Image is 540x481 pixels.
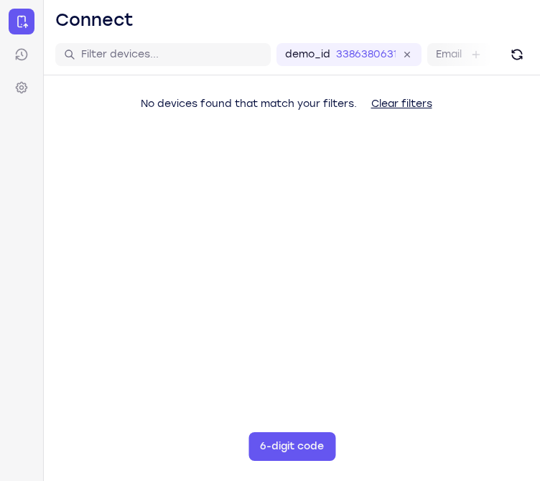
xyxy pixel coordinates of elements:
[436,47,462,62] label: Email
[141,98,357,110] span: No devices found that match your filters.
[248,432,335,461] button: 6-digit code
[9,9,34,34] a: Connect
[55,9,134,32] h1: Connect
[506,43,529,66] button: Refresh
[285,47,330,62] label: demo_id
[360,90,444,118] button: Clear filters
[9,42,34,67] a: Sessions
[9,75,34,101] a: Settings
[81,47,262,62] input: Filter devices...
